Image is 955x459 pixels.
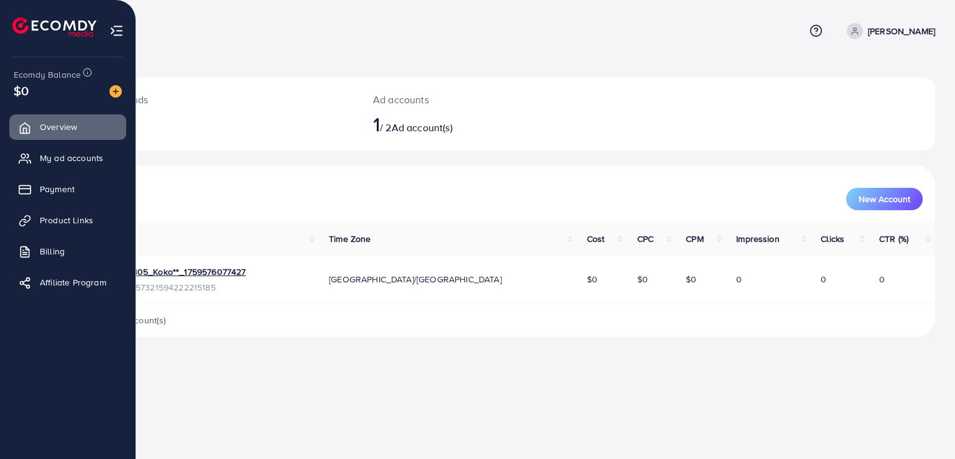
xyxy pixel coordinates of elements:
span: Payment [40,183,75,195]
span: Clicks [821,233,844,245]
span: CPC [637,233,653,245]
span: Time Zone [329,233,371,245]
span: CTR (%) [879,233,908,245]
span: 1 [373,109,380,138]
span: $0 [686,273,696,285]
span: Ecomdy Balance [14,68,81,81]
a: Overview [9,114,126,139]
p: Ad accounts [373,92,560,107]
a: My ad accounts [9,146,126,170]
h2: $0 [85,112,343,136]
span: Impression [736,233,780,245]
p: [DATE] spends [85,92,343,107]
span: My ad accounts [40,152,103,164]
img: menu [109,24,124,38]
img: image [109,85,122,98]
h2: / 2 [373,112,560,136]
span: 0 [821,273,826,285]
span: $0 [14,81,29,100]
span: Affiliate Program [40,276,106,289]
a: [PERSON_NAME] [842,23,935,39]
span: New Account [859,195,910,203]
iframe: Chat [902,403,946,450]
span: $0 [637,273,648,285]
a: 1033305_Koko**_1759576077427 [113,266,246,278]
span: Ad account(s) [392,121,453,134]
p: [PERSON_NAME] [868,24,935,39]
span: [GEOGRAPHIC_DATA]/[GEOGRAPHIC_DATA] [329,273,502,285]
span: 0 [736,273,742,285]
span: Product Links [40,214,93,226]
img: logo [12,17,96,37]
span: Cost [587,233,605,245]
span: Overview [40,121,77,133]
span: CPM [686,233,703,245]
a: Product Links [9,208,126,233]
span: 0 [879,273,885,285]
button: New Account [846,188,923,210]
a: Billing [9,239,126,264]
span: $0 [587,273,597,285]
a: Payment [9,177,126,202]
span: ID: 7557321594222215185 [113,281,246,294]
span: Billing [40,245,65,257]
a: Affiliate Program [9,270,126,295]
